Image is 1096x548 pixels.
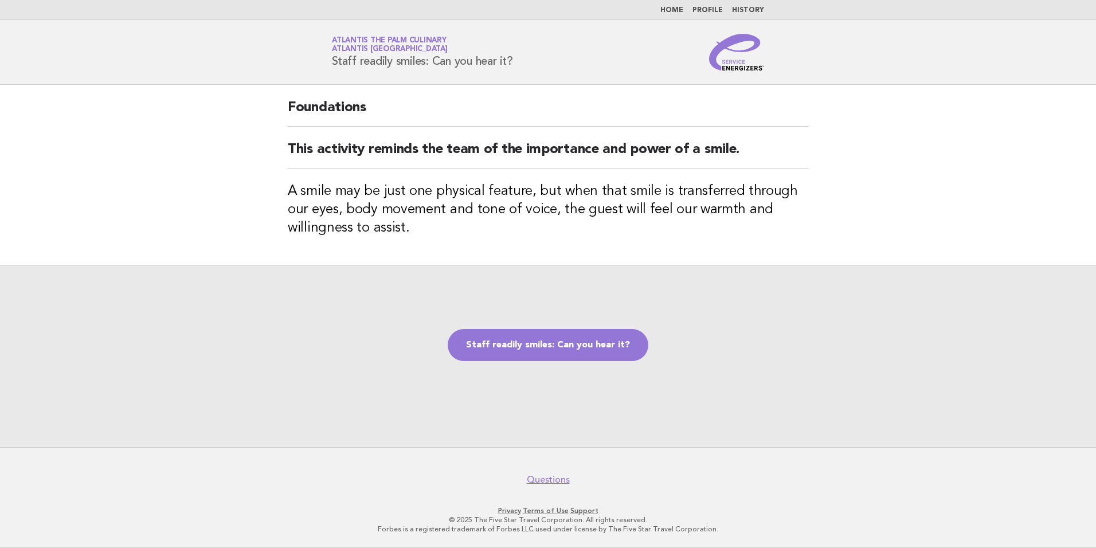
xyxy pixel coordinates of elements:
p: © 2025 The Five Star Travel Corporation. All rights reserved. [197,515,899,524]
a: Questions [527,474,570,486]
a: Privacy [498,507,521,515]
a: Support [570,507,598,515]
p: Forbes is a registered trademark of Forbes LLC used under license by The Five Star Travel Corpora... [197,524,899,534]
a: Terms of Use [523,507,569,515]
img: Service Energizers [709,34,764,71]
h3: A smile may be just one physical feature, but when that smile is transferred through our eyes, bo... [288,182,808,237]
a: Profile [692,7,723,14]
a: Atlantis The Palm CulinaryAtlantis [GEOGRAPHIC_DATA] [332,37,448,53]
span: Atlantis [GEOGRAPHIC_DATA] [332,46,448,53]
a: History [732,7,764,14]
a: Home [660,7,683,14]
h2: This activity reminds the team of the importance and power of a smile. [288,140,808,169]
p: · · [197,506,899,515]
a: Staff readily smiles: Can you hear it? [448,329,648,361]
h2: Foundations [288,99,808,127]
h1: Staff readily smiles: Can you hear it? [332,37,513,67]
